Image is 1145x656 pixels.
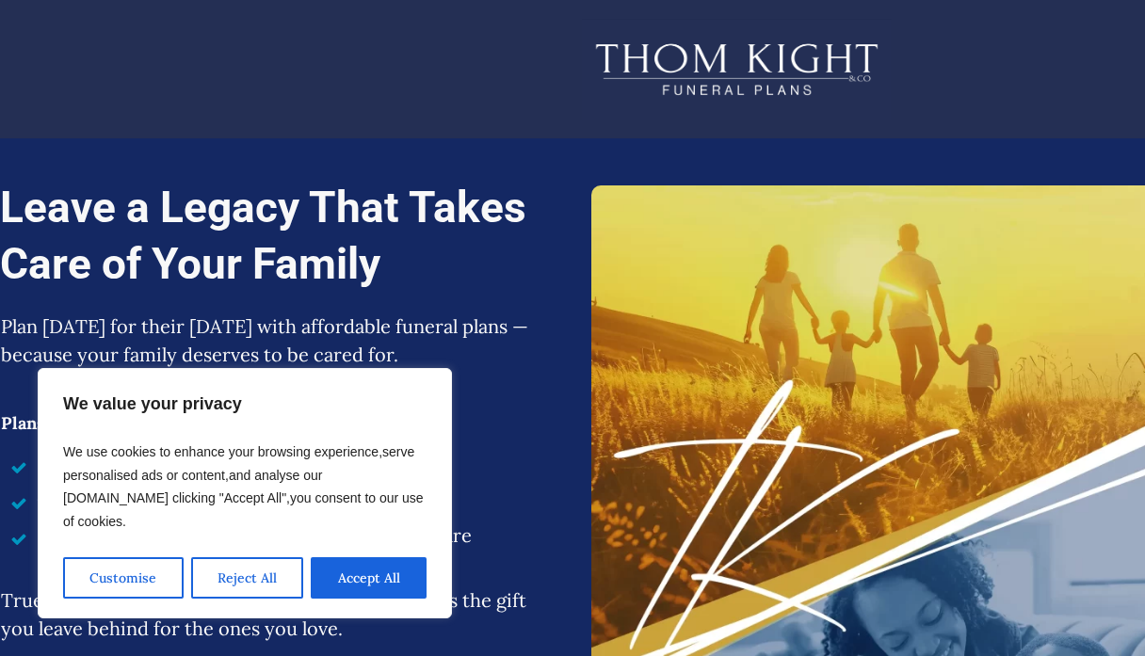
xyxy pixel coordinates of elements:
[63,388,427,424] p: We value your privacy
[37,450,339,478] span: Fast payouts when it matters most
[1,588,526,640] span: True peace of mind isn’t for the one who plans — it’s the gift you leave behind for the ones you ...
[191,557,304,599] button: Reject All
[38,368,452,618] div: We value your privacy
[37,486,355,514] span: Grocery benefits to ease the burden
[63,557,184,599] button: Customise
[311,557,427,599] button: Accept All
[1,412,199,434] span: Plans from just R150 pm
[63,436,427,542] p: We use cookies to enhance your browsing experience,serve personalised ads or content,and analyse ...
[37,521,472,550] span: Legal and repatriation support, handled with care
[1,312,554,388] p: Plan [DATE] for their [DATE] with affordable funeral plans — because your family deserves to be c...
